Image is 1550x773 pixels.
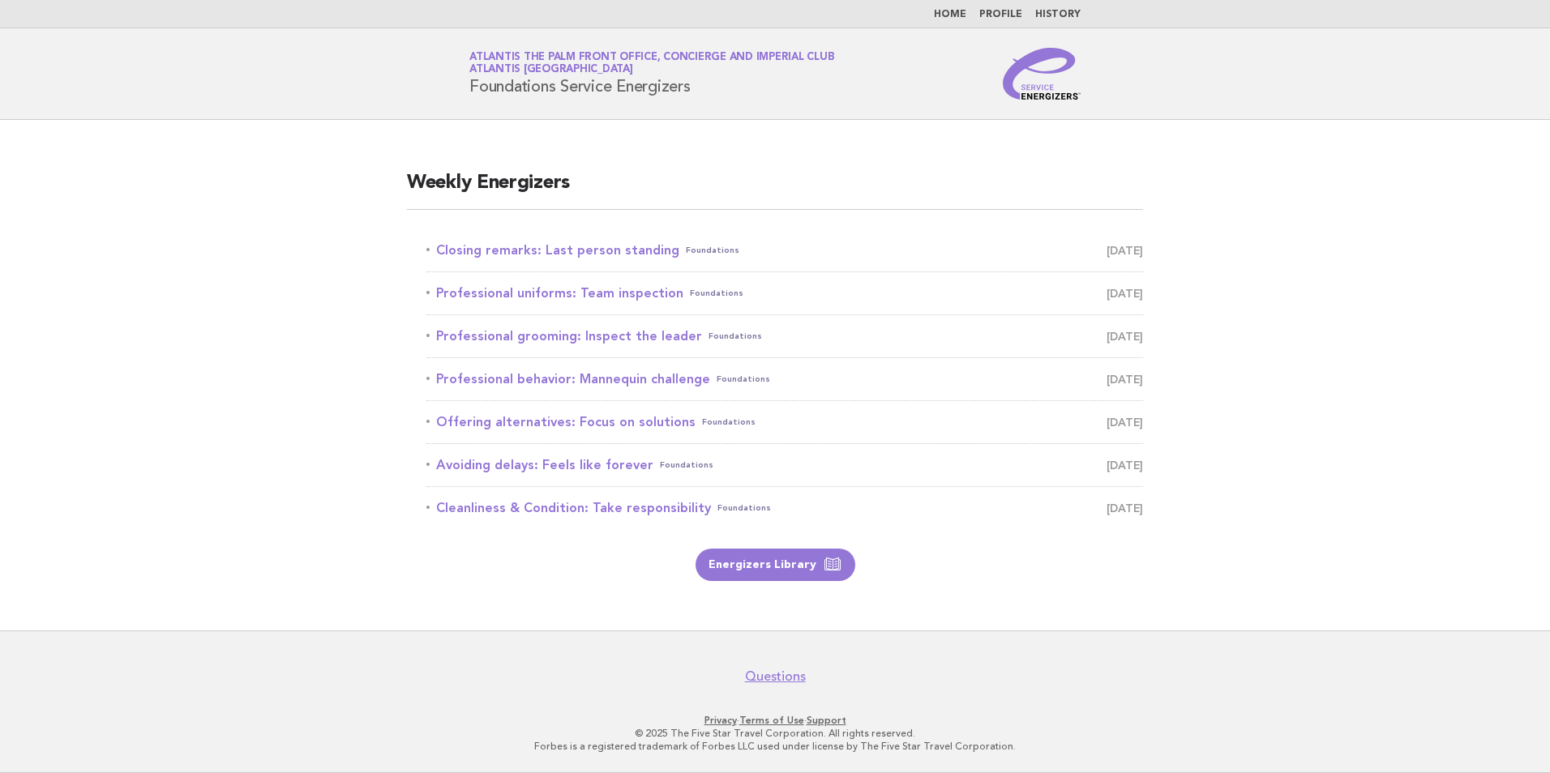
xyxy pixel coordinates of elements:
[426,239,1143,262] a: Closing remarks: Last person standingFoundations [DATE]
[1107,325,1143,348] span: [DATE]
[1107,368,1143,391] span: [DATE]
[1035,10,1081,19] a: History
[1107,282,1143,305] span: [DATE]
[745,668,806,685] a: Questions
[279,740,1271,753] p: Forbes is a registered trademark of Forbes LLC used under license by The Five Star Travel Corpora...
[1003,48,1081,100] img: Service Energizers
[739,715,804,726] a: Terms of Use
[426,282,1143,305] a: Professional uniforms: Team inspectionFoundations [DATE]
[279,727,1271,740] p: © 2025 The Five Star Travel Corporation. All rights reserved.
[1107,411,1143,433] span: [DATE]
[407,170,1143,210] h2: Weekly Energizers
[426,497,1143,519] a: Cleanliness & Condition: Take responsibilityFoundations [DATE]
[469,53,834,95] h1: Foundations Service Energizers
[660,454,713,476] span: Foundations
[934,10,966,19] a: Home
[279,714,1271,727] p: · ·
[717,497,771,519] span: Foundations
[469,65,633,75] span: Atlantis [GEOGRAPHIC_DATA]
[426,368,1143,391] a: Professional behavior: Mannequin challengeFoundations [DATE]
[426,454,1143,476] a: Avoiding delays: Feels like foreverFoundations [DATE]
[686,239,739,262] span: Foundations
[717,368,770,391] span: Foundations
[807,715,846,726] a: Support
[469,52,834,75] a: Atlantis The Palm Front Office, Concierge and Imperial ClubAtlantis [GEOGRAPHIC_DATA]
[426,411,1143,433] a: Offering alternatives: Focus on solutionsFoundations [DATE]
[702,411,756,433] span: Foundations
[426,325,1143,348] a: Professional grooming: Inspect the leaderFoundations [DATE]
[1107,497,1143,519] span: [DATE]
[690,282,743,305] span: Foundations
[704,715,737,726] a: Privacy
[696,549,855,581] a: Energizers Library
[979,10,1022,19] a: Profile
[709,325,762,348] span: Foundations
[1107,454,1143,476] span: [DATE]
[1107,239,1143,262] span: [DATE]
